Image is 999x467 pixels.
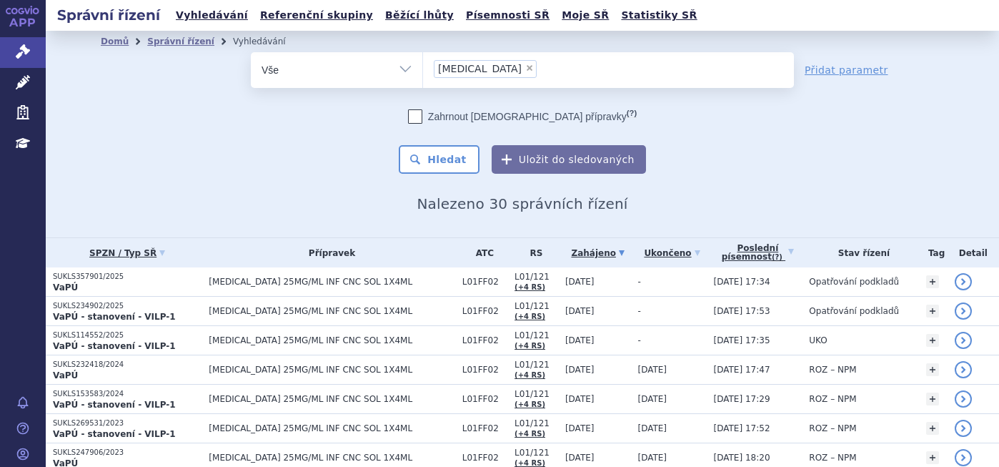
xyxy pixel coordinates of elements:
[809,306,899,316] span: Opatřování podkladů
[53,370,78,380] strong: VaPÚ
[955,303,972,320] a: detail
[202,238,454,267] th: Přípravek
[462,394,507,404] span: L01FF02
[809,365,856,375] span: ROZ – NPM
[637,277,640,287] span: -
[53,418,202,428] p: SUKLS269531/2023
[462,6,554,25] a: Písemnosti SŘ
[955,390,972,408] a: detail
[455,238,507,267] th: ATC
[417,195,627,212] span: Nalezeno 30 správních řízení
[926,275,939,288] a: +
[714,335,770,345] span: [DATE] 17:35
[637,453,667,463] span: [DATE]
[926,334,939,347] a: +
[53,360,202,370] p: SUKLS232418/2024
[637,423,667,433] span: [DATE]
[53,301,202,311] p: SUKLS234902/2025
[492,145,646,174] button: Uložit do sledovaných
[507,238,558,267] th: RS
[408,109,637,124] label: Zahrnout [DEMOGRAPHIC_DATA] přípravky
[772,253,782,262] abbr: (?)
[926,363,939,376] a: +
[541,59,549,77] input: [MEDICAL_DATA]
[209,306,454,316] span: [MEDICAL_DATA] 25MG/ML INF CNC SOL 1X4ML
[462,306,507,316] span: L01FF02
[714,423,770,433] span: [DATE] 17:52
[53,400,176,410] strong: VaPÚ - stanovení - VILP-1
[209,335,454,345] span: [MEDICAL_DATA] 25MG/ML INF CNC SOL 1X4ML
[53,282,78,293] strong: VaPÚ
[802,238,918,267] th: Stav řízení
[515,301,558,311] span: L01/121
[209,365,454,375] span: [MEDICAL_DATA] 25MG/ML INF CNC SOL 1X4ML
[525,64,534,72] span: ×
[438,64,522,74] span: [MEDICAL_DATA]
[53,341,176,351] strong: VaPÚ - stanovení - VILP-1
[955,449,972,466] a: detail
[948,238,999,267] th: Detail
[515,371,545,379] a: (+4 RS)
[101,36,129,46] a: Domů
[515,272,558,282] span: L01/121
[53,330,202,340] p: SUKLS114552/2025
[809,277,899,287] span: Opatřování podkladů
[809,394,856,404] span: ROZ – NPM
[515,400,545,408] a: (+4 RS)
[565,365,595,375] span: [DATE]
[515,313,545,320] a: (+4 RS)
[637,335,640,345] span: -
[565,306,595,316] span: [DATE]
[637,365,667,375] span: [DATE]
[53,312,176,322] strong: VaPÚ - stanovení - VILP-1
[714,394,770,404] span: [DATE] 17:29
[714,306,770,316] span: [DATE] 17:53
[926,305,939,318] a: +
[955,361,972,378] a: detail
[53,243,202,263] a: SPZN / Typ SŘ
[565,453,595,463] span: [DATE]
[637,243,706,263] a: Ukončeno
[462,335,507,345] span: L01FF02
[515,459,545,467] a: (+4 RS)
[714,453,770,463] span: [DATE] 18:20
[557,6,613,25] a: Moje SŘ
[515,448,558,458] span: L01/121
[926,393,939,405] a: +
[233,31,304,52] li: Vyhledávání
[462,277,507,287] span: L01FF02
[46,5,172,25] h2: Správní řízení
[565,277,595,287] span: [DATE]
[955,273,972,290] a: detail
[515,330,558,340] span: L01/121
[565,423,595,433] span: [DATE]
[955,420,972,437] a: detail
[462,365,507,375] span: L01FF02
[209,277,454,287] span: [MEDICAL_DATA] 25MG/ML INF CNC SOL 1X4ML
[919,238,948,267] th: Tag
[381,6,458,25] a: Běžící lhůty
[714,238,802,267] a: Poslednípísemnost(?)
[955,332,972,349] a: detail
[926,422,939,435] a: +
[515,418,558,428] span: L01/121
[209,453,454,463] span: [MEDICAL_DATA] 25MG/ML INF CNC SOL 1X4ML
[399,145,479,174] button: Hledat
[515,342,545,350] a: (+4 RS)
[172,6,252,25] a: Vyhledávání
[809,423,856,433] span: ROZ – NPM
[256,6,377,25] a: Referenční skupiny
[565,394,595,404] span: [DATE]
[637,306,640,316] span: -
[53,272,202,282] p: SUKLS357901/2025
[809,335,827,345] span: UKO
[209,423,454,433] span: [MEDICAL_DATA] 25MG/ML INF CNC SOL 1X4ML
[565,335,595,345] span: [DATE]
[53,389,202,399] p: SUKLS153583/2024
[53,429,176,439] strong: VaPÚ - stanovení - VILP-1
[565,243,631,263] a: Zahájeno
[515,389,558,399] span: L01/121
[515,360,558,370] span: L01/121
[515,283,545,291] a: (+4 RS)
[462,453,507,463] span: L01FF02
